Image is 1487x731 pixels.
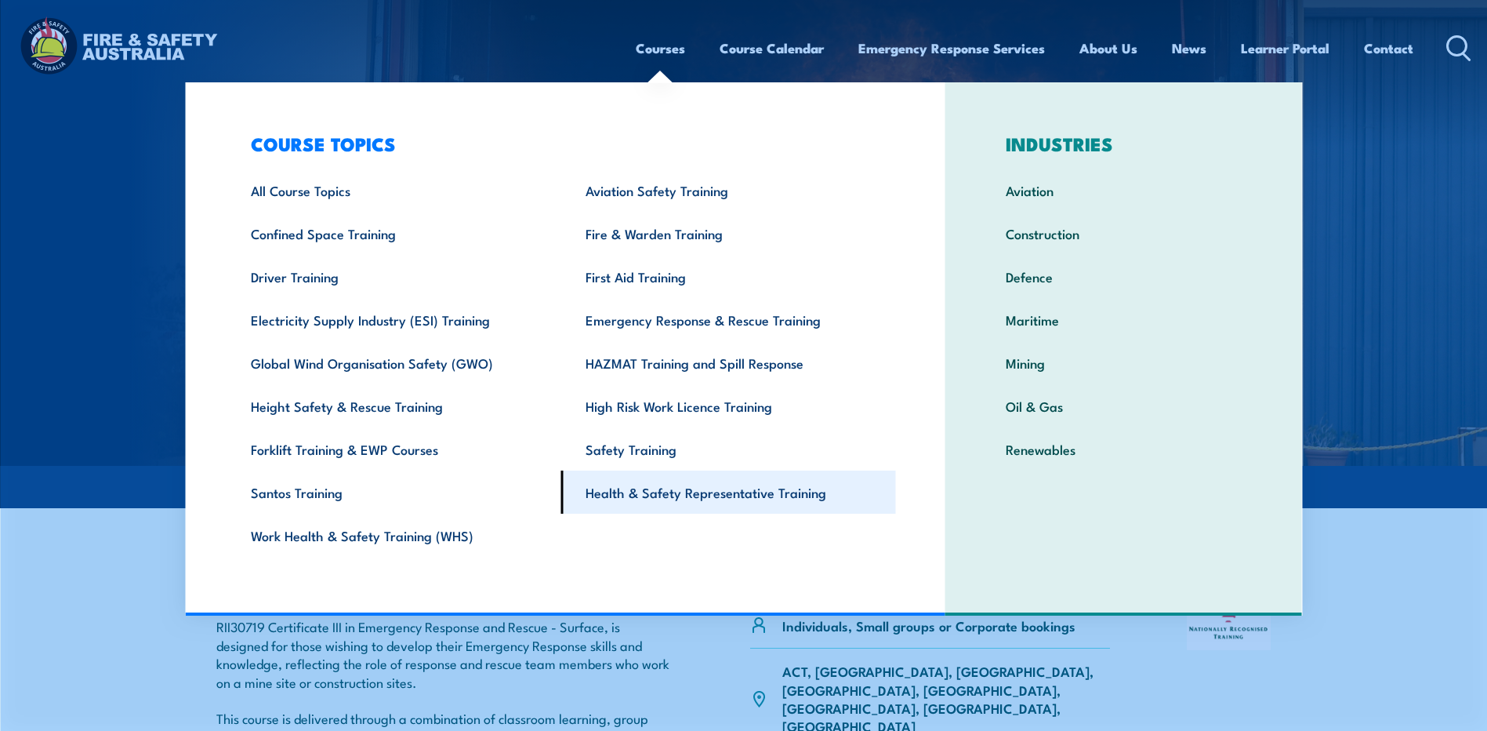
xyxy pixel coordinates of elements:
[227,212,561,255] a: Confined Space Training
[227,514,561,557] a: Work Health & Safety Training (WHS)
[782,616,1075,635] p: Individuals, Small groups or Corporate bookings
[1079,27,1137,69] a: About Us
[981,255,1266,298] a: Defence
[636,27,685,69] a: Courses
[227,384,561,427] a: Height Safety & Rescue Training
[561,471,896,514] a: Health & Safety Representative Training
[561,169,896,212] a: Aviation Safety Training
[561,298,896,341] a: Emergency Response & Rescue Training
[561,427,896,471] a: Safety Training
[1241,27,1329,69] a: Learner Portal
[561,384,896,427] a: High Risk Work Licence Training
[227,427,561,471] a: Forklift Training & EWP Courses
[561,255,896,298] a: First Aid Training
[561,212,896,255] a: Fire & Warden Training
[981,384,1266,427] a: Oil & Gas
[227,169,561,212] a: All Course Topics
[561,341,896,384] a: HAZMAT Training and Spill Response
[981,341,1266,384] a: Mining
[227,341,561,384] a: Global Wind Organisation Safety (GWO)
[981,427,1266,471] a: Renewables
[227,298,561,341] a: Electricity Supply Industry (ESI) Training
[981,133,1266,155] h3: INDUSTRIES
[227,255,561,298] a: Driver Training
[1364,27,1413,69] a: Contact
[981,298,1266,341] a: Maritime
[227,133,896,155] h3: COURSE TOPICS
[227,471,561,514] a: Santos Training
[1172,27,1206,69] a: News
[981,169,1266,212] a: Aviation
[720,27,824,69] a: Course Calendar
[858,27,1045,69] a: Emergency Response Services
[981,212,1266,255] a: Construction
